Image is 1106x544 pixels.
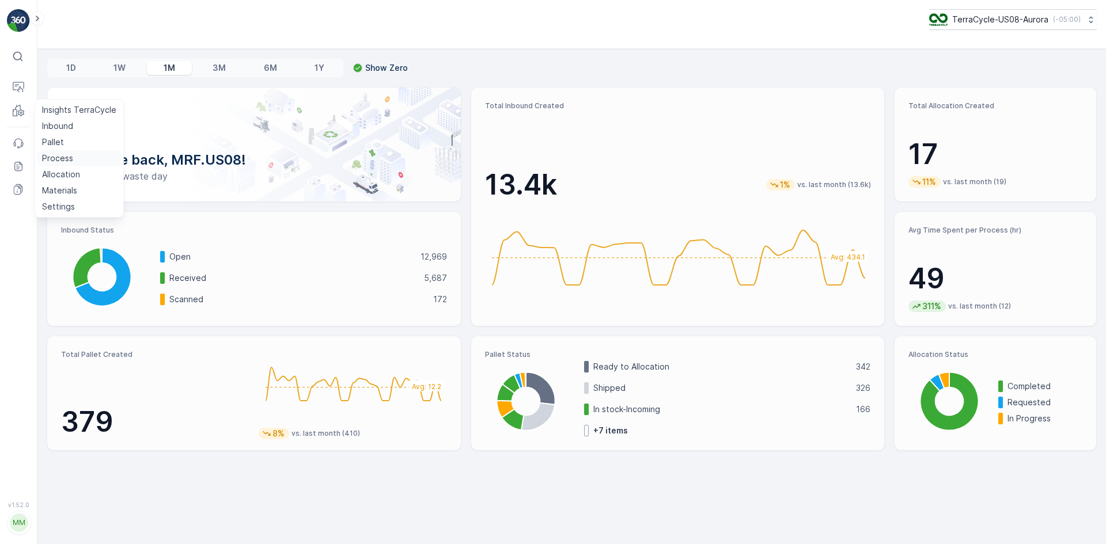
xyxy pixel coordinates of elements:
[908,261,1082,296] p: 49
[921,176,937,188] p: 11%
[61,226,447,235] p: Inbound Status
[943,177,1006,187] p: vs. last month (19)
[797,180,871,189] p: vs. last month (13.6k)
[213,62,226,74] p: 3M
[593,404,849,415] p: In stock-Incoming
[1007,397,1082,408] p: Requested
[424,272,447,284] p: 5,687
[485,101,871,111] p: Total Inbound Created
[1007,413,1082,424] p: In Progress
[421,251,447,263] p: 12,969
[908,101,1082,111] p: Total Allocation Created
[485,350,871,359] p: Pallet Status
[66,169,442,183] p: Have a zero-waste day
[291,429,360,438] p: vs. last month (410)
[1053,15,1081,24] p: ( -05:00 )
[10,513,28,532] div: MM
[593,361,849,372] p: Ready to Allocation
[169,272,416,284] p: Received
[61,350,249,359] p: Total Pallet Created
[7,9,30,32] img: logo
[7,511,30,535] button: MM
[952,14,1048,25] p: TerraCycle-US08-Aurora
[113,62,126,74] p: 1W
[779,179,791,191] p: 1%
[856,404,870,415] p: 166
[908,137,1082,172] p: 17
[856,361,870,372] p: 342
[365,62,408,74] p: Show Zero
[929,13,948,26] img: image_ci7OI47.png
[7,501,30,508] span: v 1.52.0
[856,382,870,394] p: 326
[593,382,849,394] p: Shipped
[593,425,628,436] p: + 7 items
[485,168,557,202] p: 13.4k
[66,62,76,74] p: 1D
[908,350,1082,359] p: Allocation Status
[66,151,442,169] p: Welcome back, MRF.US08!
[921,300,942,312] p: 311%
[908,226,1082,235] p: Avg Time Spent per Process (hr)
[164,62,175,74] p: 1M
[1007,381,1082,392] p: Completed
[169,251,413,263] p: Open
[948,302,1011,311] p: vs. last month (12)
[271,428,286,439] p: 8%
[315,62,324,74] p: 1Y
[169,294,426,305] p: Scanned
[61,405,249,439] p: 379
[929,9,1097,30] button: TerraCycle-US08-Aurora(-05:00)
[264,62,277,74] p: 6M
[433,294,447,305] p: 172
